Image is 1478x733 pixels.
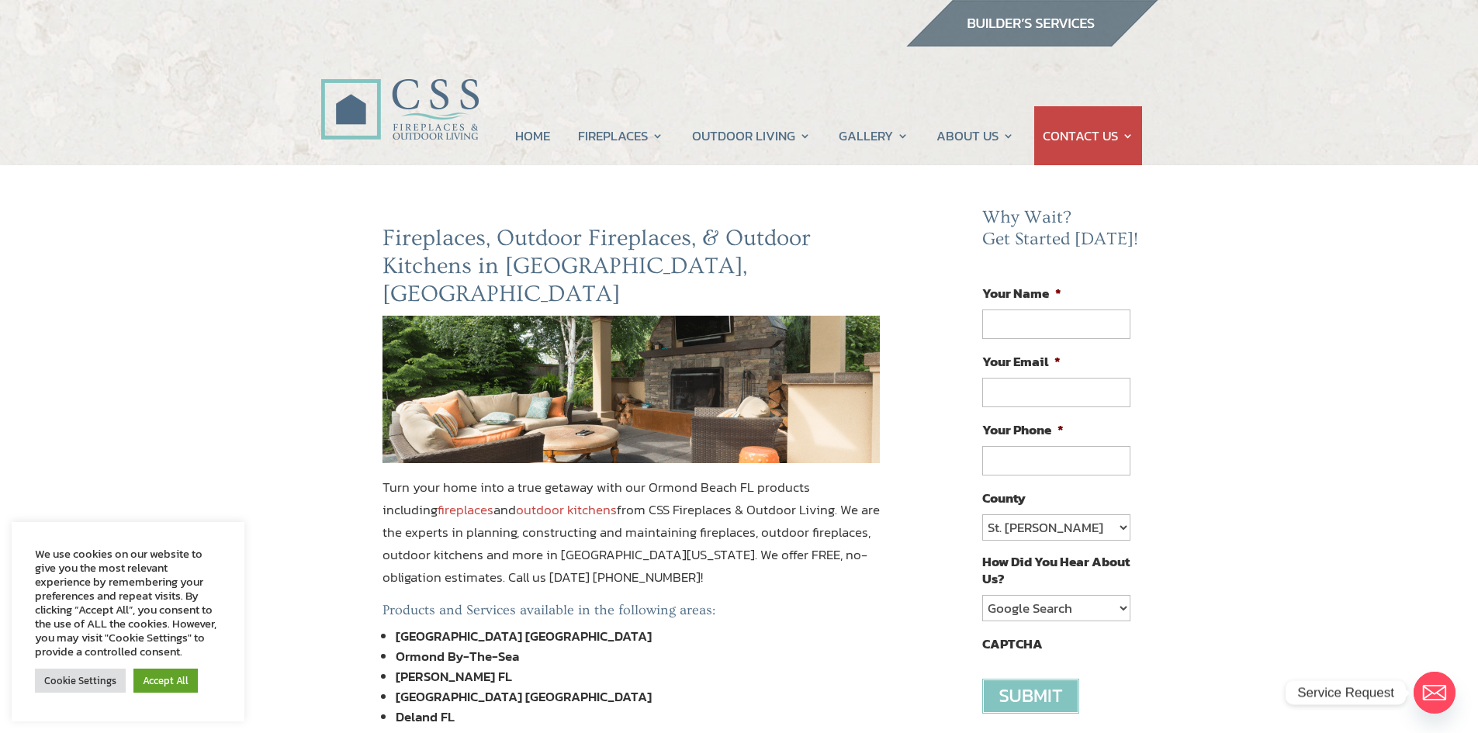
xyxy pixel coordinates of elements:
[982,635,1043,652] label: CAPTCHA
[382,224,881,316] h2: Fireplaces, Outdoor Fireplaces, & Outdoor Kitchens in [GEOGRAPHIC_DATA], [GEOGRAPHIC_DATA]
[396,707,881,727] li: Deland FL
[692,106,811,165] a: OUTDOOR LIVING
[1414,672,1456,714] a: Email
[438,500,493,520] a: fireplaces
[905,32,1158,52] a: builder services construction supply
[982,421,1064,438] label: Your Phone
[936,106,1014,165] a: ABOUT US
[396,686,881,707] li: [GEOGRAPHIC_DATA] [GEOGRAPHIC_DATA]
[578,106,663,165] a: FIREPLACES
[320,36,479,148] img: CSS Fireplaces & Outdoor Living (Formerly Construction Solutions & Supply)- Jacksonville Ormond B...
[982,679,1079,714] input: Submit
[35,669,126,693] a: Cookie Settings
[516,500,617,520] a: outdoor kitchens
[35,547,221,659] div: We use cookies on our website to give you the most relevant experience by remembering your prefer...
[982,207,1142,258] h2: Why Wait? Get Started [DATE]!
[396,646,881,666] li: Ormond By-The-Sea
[382,476,881,602] p: Turn your home into a true getaway with our Ormond Beach FL products including and from CSS Firep...
[982,553,1130,587] label: How Did You Hear About Us?
[982,489,1026,507] label: County
[396,626,881,646] li: [GEOGRAPHIC_DATA] [GEOGRAPHIC_DATA]
[839,106,909,165] a: GALLERY
[396,666,881,686] li: [PERSON_NAME] FL
[982,285,1061,302] label: Your Name
[515,106,550,165] a: HOME
[382,316,881,463] img: ormond-beach-fl
[133,669,198,693] a: Accept All
[982,353,1061,370] label: Your Email
[1043,106,1134,165] a: CONTACT US
[382,602,881,627] h5: Products and Services available in the following areas:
